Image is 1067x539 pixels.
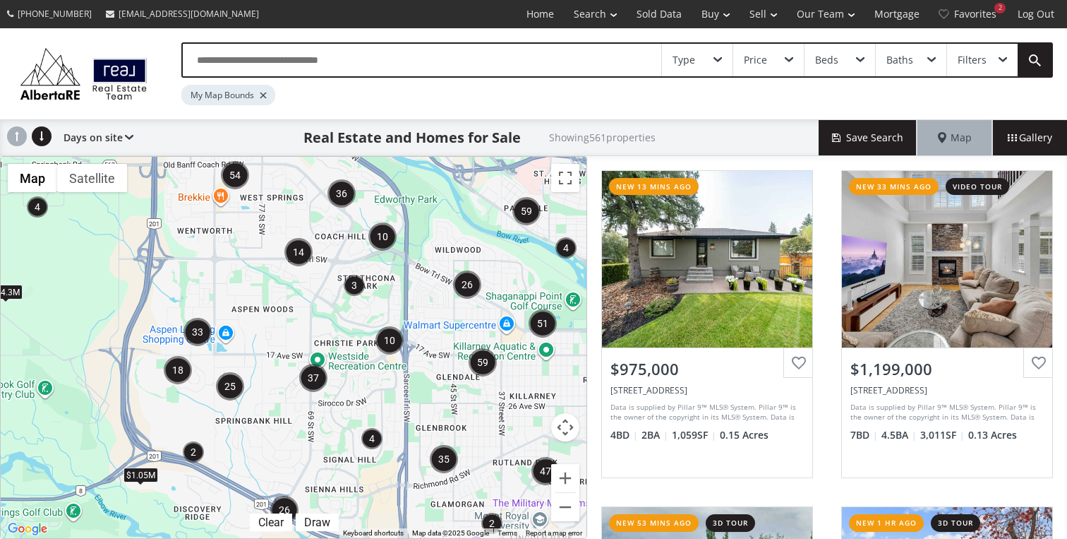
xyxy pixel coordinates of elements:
div: 51 [529,309,557,338]
div: 10 [375,326,404,355]
div: Data is supplied by Pillar 9™ MLS® System. Pillar 9™ is the owner of the copyright in its MLS® Sy... [850,402,1040,423]
h1: Real Estate and Homes for Sale [303,128,521,148]
div: Clear [255,516,287,529]
div: Map [917,120,992,155]
a: Terms [498,529,517,537]
a: new 33 mins agovideo tour$1,199,000[STREET_ADDRESS]Data is supplied by Pillar 9™ MLS® System. Pil... [827,156,1067,492]
img: Google [4,520,51,538]
div: 37 [299,364,327,392]
div: Click to draw. [296,516,339,529]
span: [PHONE_NUMBER] [18,8,92,20]
div: 59 [512,197,541,225]
div: Data is supplied by Pillar 9™ MLS® System. Pillar 9™ is the owner of the copyright in its MLS® Sy... [610,402,800,423]
div: 26 [270,496,299,524]
span: 3,011 SF [920,428,965,442]
a: Report a map error [526,529,582,537]
div: 36 [327,179,356,208]
div: 25 [216,372,244,401]
span: Map data ©2025 Google [412,529,489,537]
span: Map [938,131,972,145]
div: Draw [301,516,334,529]
div: 168 Aspenshire Drive SW, Calgary, AB T3H 0P5 [850,384,1044,396]
span: 1,059 SF [672,428,716,442]
div: $1,199,000 [850,358,1044,380]
div: 4 [361,428,382,449]
span: [EMAIL_ADDRESS][DOMAIN_NAME] [119,8,259,20]
div: Beds [815,55,838,65]
div: $1.05M [123,468,158,482]
div: 33 [183,318,212,346]
button: Zoom out [551,493,579,521]
div: 26 [453,271,481,299]
button: Show street map [8,164,57,192]
div: 2 [183,442,204,463]
div: 4303 19 Avenue SW, Calgary, AB T3E0G7 [610,384,804,396]
span: 4 BD [610,428,638,442]
button: Show satellite imagery [57,164,127,192]
img: Logo [14,45,153,102]
div: Baths [886,55,913,65]
div: 59 [469,348,497,377]
div: 47 [531,457,560,485]
a: Open this area in Google Maps (opens a new window) [4,520,51,538]
div: 54 [221,161,249,189]
div: 4 [555,237,577,259]
span: Gallery [1008,131,1052,145]
div: $975,000 [610,358,804,380]
span: 4.5 BA [881,428,917,442]
button: Zoom in [551,464,579,492]
button: Map camera controls [551,413,579,442]
span: 7 BD [850,428,878,442]
div: Days on site [56,120,133,155]
div: 3 [344,275,365,296]
div: Price [744,55,767,65]
button: Keyboard shortcuts [343,528,404,538]
button: Save Search [819,120,917,155]
div: Gallery [992,120,1067,155]
div: 35 [430,445,458,473]
span: 0.15 Acres [720,428,768,442]
div: 14 [284,238,313,266]
div: 10 [368,223,397,251]
div: Type [673,55,695,65]
div: 2 [481,513,502,534]
a: new 13 mins ago$975,000[STREET_ADDRESS]Data is supplied by Pillar 9™ MLS® System. Pillar 9™ is th... [587,156,827,492]
div: My Map Bounds [181,85,275,105]
div: 2 [994,3,1006,13]
button: Toggle fullscreen view [551,164,579,192]
a: [EMAIL_ADDRESS][DOMAIN_NAME] [99,1,266,27]
h2: Showing 561 properties [549,132,656,143]
div: 18 [164,356,192,384]
div: Filters [958,55,987,65]
span: 0.13 Acres [968,428,1017,442]
div: Click to clear. [250,516,292,529]
span: 2 BA [641,428,668,442]
div: 4 [27,196,48,218]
